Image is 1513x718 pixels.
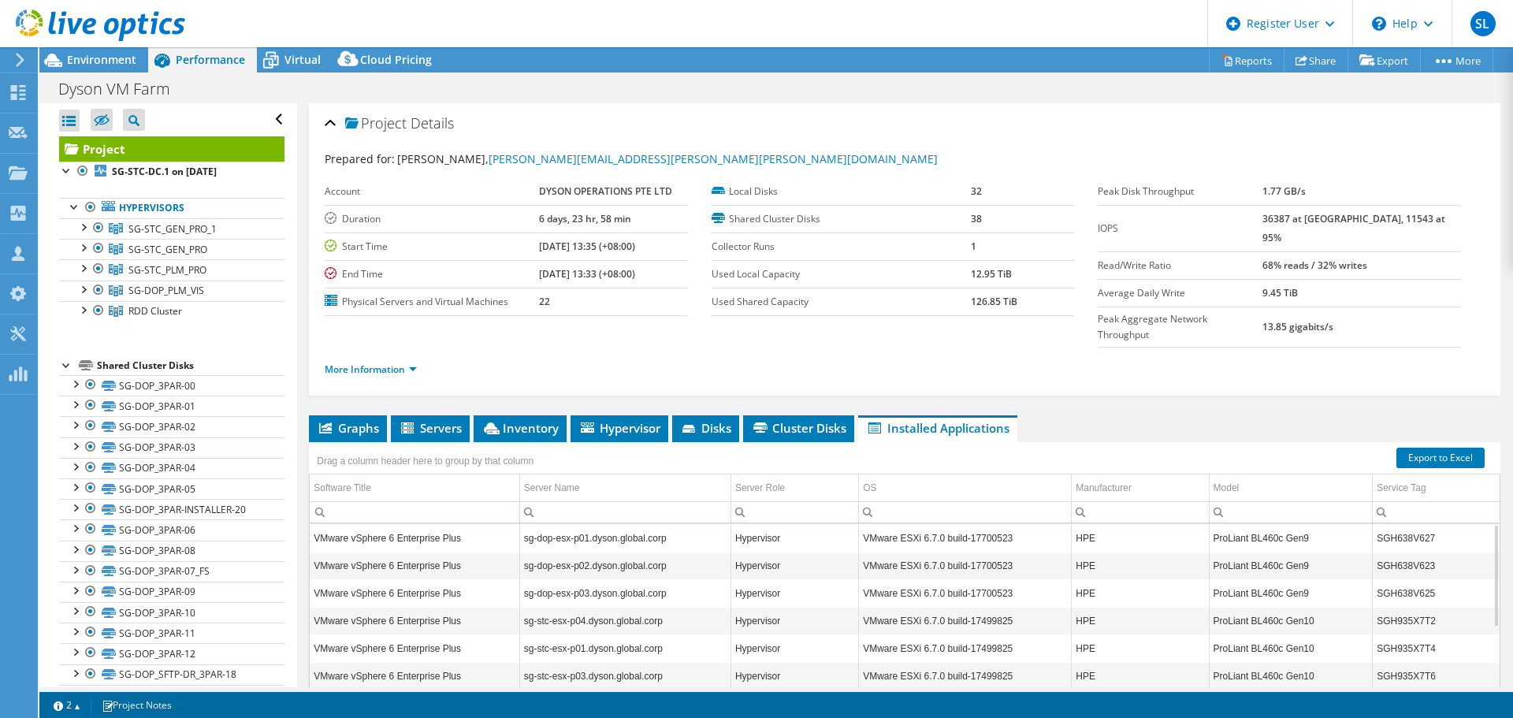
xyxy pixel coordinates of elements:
[59,623,284,643] a: SG-DOP_3PAR-11
[1377,478,1426,497] div: Service Tag
[859,607,1072,634] td: Column OS, Value VMware ESXi 6.7.0 build-17499825
[59,301,284,322] a: RDD Cluster
[1262,286,1298,299] b: 9.45 TiB
[751,420,846,436] span: Cluster Disks
[1373,524,1500,552] td: Column Service Tag, Value SGH638V627
[59,643,284,664] a: SG-DOP_3PAR-12
[1373,474,1500,502] td: Service Tag Column
[519,474,730,502] td: Server Name Column
[397,151,938,166] span: [PERSON_NAME],
[59,396,284,416] a: SG-DOP_3PAR-01
[112,165,217,178] b: SG-STC-DC.1 on [DATE]
[1209,607,1373,634] td: Column Model, Value ProLiant BL460c Gen10
[310,607,519,634] td: Column Software Title, Value VMware vSphere 6 Enterprise Plus
[1262,259,1367,272] b: 68% reads / 32% writes
[730,501,858,523] td: Column Server Role, Filter cell
[519,552,730,579] td: Column Server Name, Value sg-dop-esx-p02.dyson.global.corp
[730,552,858,579] td: Column Server Role, Value Hypervisor
[859,634,1072,662] td: Column OS, Value VMware ESXi 6.7.0 build-17499825
[1373,634,1500,662] td: Column Service Tag, Value SGH935X7T4
[176,52,245,67] span: Performance
[314,478,371,497] div: Software Title
[1209,552,1373,579] td: Column Model, Value ProLiant BL460c Gen9
[519,607,730,634] td: Column Server Name, Value sg-stc-esx-p04.dyson.global.corp
[1209,48,1284,73] a: Reports
[360,52,432,67] span: Cloud Pricing
[128,222,217,236] span: SG-STC_GEN_PRO_1
[51,80,195,98] h1: Dyson VM Farm
[399,420,462,436] span: Servers
[971,295,1017,308] b: 126.85 TiB
[59,375,284,396] a: SG-DOP_3PAR-00
[59,437,284,458] a: SG-DOP_3PAR-03
[859,501,1072,523] td: Column OS, Filter cell
[59,478,284,499] a: SG-DOP_3PAR-05
[539,267,635,281] b: [DATE] 13:33 (+08:00)
[411,113,454,132] span: Details
[519,662,730,690] td: Column Server Name, Value sg-stc-esx-p03.dyson.global.corp
[128,243,207,256] span: SG-STC_GEN_PRO
[1262,212,1445,244] b: 36387 at [GEOGRAPHIC_DATA], 11543 at 95%
[712,294,971,310] label: Used Shared Capacity
[59,561,284,582] a: SG-DOP_3PAR-07_FS
[325,294,539,310] label: Physical Servers and Virtual Machines
[971,267,1012,281] b: 12.95 TiB
[310,524,519,552] td: Column Software Title, Value VMware vSphere 6 Enterprise Plus
[539,240,635,253] b: [DATE] 13:35 (+08:00)
[859,662,1072,690] td: Column OS, Value VMware ESXi 6.7.0 build-17499825
[325,266,539,282] label: End Time
[1209,662,1373,690] td: Column Model, Value ProLiant BL460c Gen10
[730,662,858,690] td: Column Server Role, Value Hypervisor
[481,420,559,436] span: Inventory
[1098,258,1262,273] label: Read/Write Ratio
[1373,579,1500,607] td: Column Service Tag, Value SGH638V625
[524,478,580,497] div: Server Name
[1420,48,1493,73] a: More
[284,52,321,67] span: Virtual
[578,420,660,436] span: Hypervisor
[730,579,858,607] td: Column Server Role, Value Hypervisor
[59,218,284,239] a: SG-STC_GEN_PRO_1
[59,685,284,705] a: SG-DOP-DS-01 (1)
[539,184,672,198] b: DYSON OPERATIONS PTE LTD
[325,239,539,255] label: Start Time
[519,501,730,523] td: Column Server Name, Filter cell
[489,151,938,166] a: [PERSON_NAME][EMAIL_ADDRESS][PERSON_NAME][PERSON_NAME][DOMAIN_NAME]
[59,198,284,218] a: Hypervisors
[325,151,395,166] label: Prepared for:
[59,281,284,301] a: SG-DOP_PLM_VIS
[859,524,1072,552] td: Column OS, Value VMware ESXi 6.7.0 build-17700523
[712,184,971,199] label: Local Disks
[59,499,284,519] a: SG-DOP_3PAR-INSTALLER-20
[1262,184,1306,198] b: 1.77 GB/s
[1072,524,1209,552] td: Column Manufacturer, Value HPE
[1072,607,1209,634] td: Column Manufacturer, Value HPE
[1373,607,1500,634] td: Column Service Tag, Value SGH935X7T2
[1072,474,1209,502] td: Manufacturer Column
[1072,552,1209,579] td: Column Manufacturer, Value HPE
[91,695,183,715] a: Project Notes
[1209,474,1373,502] td: Model Column
[1072,579,1209,607] td: Column Manufacturer, Value HPE
[1072,662,1209,690] td: Column Manufacturer, Value HPE
[863,478,876,497] div: OS
[1373,501,1500,523] td: Column Service Tag, Filter cell
[971,240,976,253] b: 1
[971,212,982,225] b: 38
[1209,524,1373,552] td: Column Model, Value ProLiant BL460c Gen9
[859,552,1072,579] td: Column OS, Value VMware ESXi 6.7.0 build-17700523
[519,579,730,607] td: Column Server Name, Value sg-dop-esx-p03.dyson.global.corp
[712,211,971,227] label: Shared Cluster Disks
[59,239,284,259] a: SG-STC_GEN_PRO
[712,239,971,255] label: Collector Runs
[735,478,785,497] div: Server Role
[59,541,284,561] a: SG-DOP_3PAR-08
[128,284,204,297] span: SG-DOP_PLM_VIS
[730,634,858,662] td: Column Server Role, Value Hypervisor
[1076,478,1132,497] div: Manufacturer
[325,363,417,376] a: More Information
[712,266,971,282] label: Used Local Capacity
[59,162,284,182] a: SG-STC-DC.1 on [DATE]
[859,474,1072,502] td: OS Column
[128,304,182,318] span: RDD Cluster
